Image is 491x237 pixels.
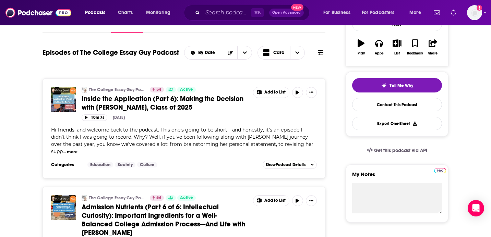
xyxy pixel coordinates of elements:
[5,6,71,19] img: Podchaser - Follow, Share and Rate Podcasts
[82,203,245,237] span: Admission Nutrients (Part 6 of 6: Intellectual Curiosity): Important Ingredients for a Well-Balan...
[237,46,252,59] button: open menu
[264,198,286,203] span: Add to List
[51,127,313,154] span: Hi friends, and welcome back to the podcast. This one’s going to be short—and honestly, it’s an e...
[180,195,193,201] span: Active
[51,87,76,112] img: Inside the Application (Part 6): Making the Decision with Cassidy, Class of 2025
[198,50,217,55] span: By Date
[253,87,289,98] button: Show More Button
[150,195,164,201] a: 54
[407,51,423,55] div: Bookmark
[361,142,433,159] a: Get this podcast via API
[266,162,306,167] span: Show Podcast Details
[291,4,303,11] span: New
[352,117,442,130] button: Export One-Sheet
[184,46,252,60] h2: Choose List sort
[370,35,388,60] button: Apps
[43,48,179,57] h1: Episodes of The College Essay Guy Podcast
[434,168,446,173] img: Podchaser Pro
[82,95,248,112] a: Inside the Application (Part 6): Making the Decision with [PERSON_NAME], Class of 2025
[51,162,82,167] h3: Categories
[306,87,317,98] button: Show More Button
[352,78,442,92] button: tell me why sparkleTell Me Why
[82,114,107,121] button: 10m 7s
[89,195,145,201] a: The College Essay Guy Podcast: A Practical Guide to College Admissions
[467,5,482,20] img: User Profile
[263,161,317,169] button: ShowPodcast Details
[273,50,285,55] span: Card
[477,5,482,11] svg: Add a profile image
[448,7,459,18] a: Show notifications dropdown
[424,35,442,60] button: Share
[253,196,289,206] button: Show More Button
[115,162,135,167] a: Society
[82,87,87,92] img: The College Essay Guy Podcast: A Practical Guide to College Admissions
[394,51,400,55] div: List
[177,87,196,92] a: Active
[141,7,179,18] button: open menu
[146,8,170,17] span: Monitoring
[251,8,264,17] span: ⌘ K
[180,86,193,93] span: Active
[184,50,223,55] button: open menu
[352,171,442,183] label: My Notes
[264,90,286,95] span: Add to List
[405,7,430,18] button: open menu
[258,46,305,60] button: Choose View
[82,195,87,201] img: The College Essay Guy Podcast: A Practical Guide to College Admissions
[323,8,350,17] span: For Business
[272,11,301,14] span: Open Advanced
[177,195,196,201] a: Active
[82,203,248,237] a: Admission Nutrients (Part 6 of 6: Intellectual Curiosity): Important Ingredients for a Well-Balan...
[358,51,365,55] div: Play
[388,35,406,60] button: List
[306,195,317,206] button: Show More Button
[468,200,484,216] div: Open Intercom Messenger
[467,5,482,20] span: Logged in as jciarczynski
[82,95,243,112] span: Inside the Application (Part 6): Making the Decision with [PERSON_NAME], Class of 2025
[113,7,137,18] a: Charts
[85,8,105,17] span: Podcasts
[428,51,438,55] div: Share
[319,7,359,18] button: open menu
[80,7,114,18] button: open menu
[137,162,157,167] a: Culture
[434,167,446,173] a: Pro website
[150,87,164,92] a: 54
[118,8,133,17] span: Charts
[352,98,442,111] a: Contact This Podcast
[431,7,443,18] a: Show notifications dropdown
[89,87,145,92] a: The College Essay Guy Podcast: A Practical Guide to College Admissions
[156,86,161,93] span: 54
[223,46,237,59] button: Sort Direction
[352,35,370,60] button: Play
[357,7,405,18] button: open menu
[374,148,427,153] span: Get this podcast via API
[362,8,395,17] span: For Podcasters
[156,195,161,201] span: 54
[390,83,413,88] span: Tell Me Why
[409,8,421,17] span: More
[406,35,424,60] button: Bookmark
[203,7,251,18] input: Search podcasts, credits, & more...
[190,5,316,21] div: Search podcasts, credits, & more...
[87,162,113,167] a: Education
[113,115,125,120] div: [DATE]
[51,195,76,220] img: Admission Nutrients (Part 6 of 6: Intellectual Curiosity): Important Ingredients for a Well-Balan...
[467,5,482,20] button: Show profile menu
[269,9,304,17] button: Open AdvancedNew
[381,83,387,88] img: tell me why sparkle
[67,149,77,155] button: more
[63,148,66,154] span: ...
[375,51,384,55] div: Apps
